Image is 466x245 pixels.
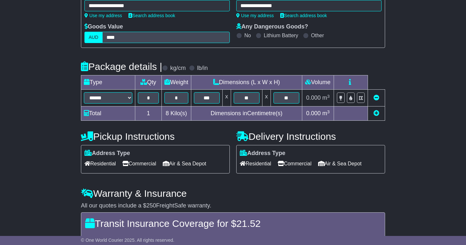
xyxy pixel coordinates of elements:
[84,23,123,30] label: Goods Value
[162,75,191,90] td: Weight
[84,150,130,157] label: Address Type
[322,95,330,101] span: m
[236,218,261,229] span: 21.52
[146,202,156,209] span: 250
[135,106,162,121] td: 1
[191,75,302,90] td: Dimensions (L x W x H)
[244,32,251,39] label: No
[278,159,311,169] span: Commercial
[166,110,169,117] span: 8
[84,13,122,18] a: Use my address
[135,75,162,90] td: Qty
[327,94,330,99] sup: 3
[306,95,321,101] span: 0.000
[85,218,381,229] h4: Transit Insurance Coverage for $
[163,159,206,169] span: Air & Sea Depot
[373,110,379,117] a: Add new item
[306,110,321,117] span: 0.000
[197,65,208,72] label: lb/in
[240,150,285,157] label: Address Type
[81,75,135,90] td: Type
[236,13,274,18] a: Use my address
[162,106,191,121] td: Kilo(s)
[373,95,379,101] a: Remove this item
[81,238,174,243] span: © One World Courier 2025. All rights reserved.
[262,90,271,106] td: x
[280,13,327,18] a: Search address book
[128,13,175,18] a: Search address book
[191,106,302,121] td: Dimensions in Centimetre(s)
[84,32,103,43] label: AUD
[222,90,231,106] td: x
[122,159,156,169] span: Commercial
[318,159,362,169] span: Air & Sea Depot
[327,109,330,114] sup: 3
[81,202,385,209] div: All our quotes include a $ FreightSafe warranty.
[81,61,162,72] h4: Package details |
[311,32,324,39] label: Other
[84,159,116,169] span: Residential
[264,32,298,39] label: Lithium Battery
[236,131,385,142] h4: Delivery Instructions
[236,23,308,30] label: Any Dangerous Goods?
[302,75,334,90] td: Volume
[322,110,330,117] span: m
[81,131,230,142] h4: Pickup Instructions
[81,188,385,199] h4: Warranty & Insurance
[81,106,135,121] td: Total
[240,159,271,169] span: Residential
[170,65,186,72] label: kg/cm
